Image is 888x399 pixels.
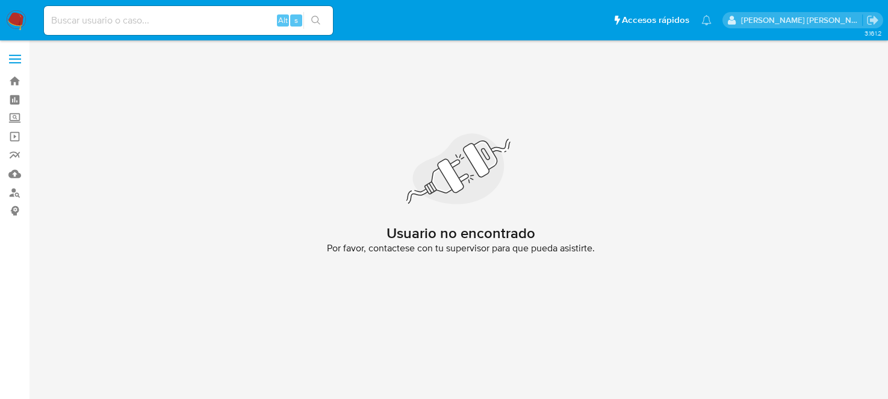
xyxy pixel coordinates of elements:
a: Salir [866,14,879,27]
span: Alt [278,14,288,26]
span: Accesos rápidos [622,14,689,27]
p: brenda.morenoreyes@mercadolibre.com.mx [741,14,863,26]
a: Notificaciones [701,15,712,25]
input: Buscar usuario o caso... [44,13,333,28]
h2: Usuario no encontrado [387,224,535,242]
span: s [294,14,298,26]
span: Por favor, contactese con tu supervisor para que pueda asistirte. [327,242,595,254]
button: search-icon [303,12,328,29]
